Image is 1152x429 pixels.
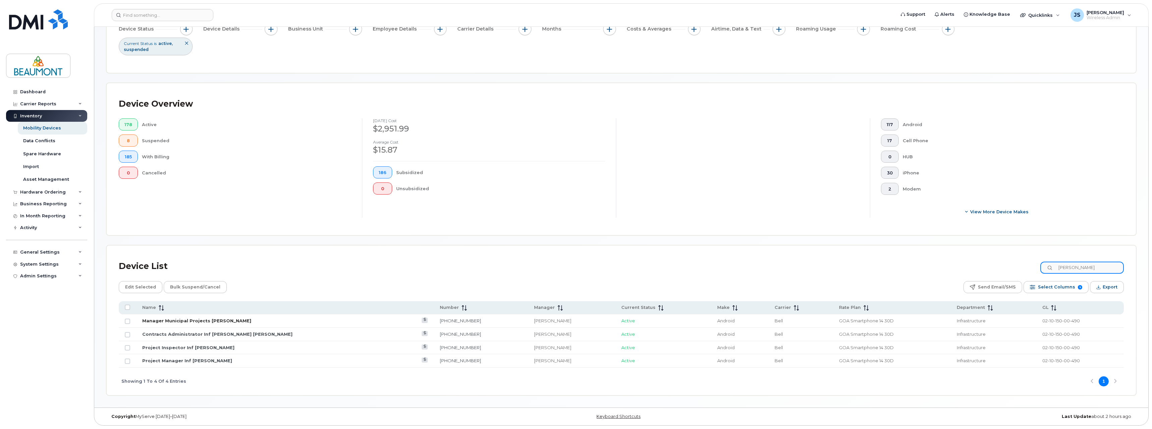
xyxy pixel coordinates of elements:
[717,358,735,363] span: Android
[534,344,609,351] div: [PERSON_NAME]
[373,144,605,156] div: $15.87
[164,281,227,293] button: Bulk Suspend/Cancel
[124,138,132,144] span: 8
[775,358,783,363] span: Bell
[1040,262,1124,274] input: Search Device List ...
[1074,11,1081,19] span: JS
[775,345,783,350] span: Bell
[121,376,186,386] span: Showing 1 To 4 Of 4 Entries
[125,282,156,292] span: Edit Selected
[1078,285,1082,289] span: 9
[1066,8,1136,22] div: Joey Springer
[621,305,656,311] span: Current Status
[940,11,954,18] span: Alerts
[621,358,635,363] span: Active
[621,331,635,337] span: Active
[621,318,635,323] span: Active
[119,25,156,33] span: Device Status
[379,186,386,192] span: 0
[887,170,893,176] span: 30
[119,118,138,130] button: 178
[142,358,232,363] a: Project Manager Inf [PERSON_NAME]
[124,170,132,176] span: 0
[906,11,925,18] span: Support
[887,186,893,192] span: 2
[711,25,764,33] span: Airtime, Data & Text
[112,9,213,21] input: Find something...
[881,183,899,195] button: 2
[970,209,1029,215] span: View More Device Makes
[839,331,894,337] span: GOA Smartphone 14 30D
[1024,281,1089,293] button: Select Columns 9
[903,183,1113,195] div: Modem
[717,305,730,311] span: Make
[963,281,1022,293] button: Send Email/SMS
[203,25,242,33] span: Device Details
[1042,331,1080,337] span: 02-10-150-00-490
[396,182,606,195] div: Unsubsidized
[596,414,640,419] a: Keyboard Shortcuts
[440,331,481,337] a: [PHONE_NUMBER]
[1087,10,1124,15] span: [PERSON_NAME]
[422,331,428,336] a: View Last Bill
[440,305,459,311] span: Number
[142,318,251,323] a: Manager Municipal Projects [PERSON_NAME]
[170,282,220,292] span: Bulk Suspend/Cancel
[881,25,918,33] span: Roaming Cost
[1028,12,1053,18] span: Quicklinks
[440,345,481,350] a: [PHONE_NUMBER]
[373,123,605,135] div: $2,951.99
[158,41,173,46] span: active
[396,166,606,178] div: Subsidized
[124,47,149,52] span: suspended
[717,331,735,337] span: Android
[881,151,899,163] button: 0
[379,170,386,175] span: 186
[1042,345,1080,350] span: 02-10-150-00-490
[542,25,563,33] span: Months
[373,166,392,178] button: 186
[775,305,791,311] span: Carrier
[978,282,1016,292] span: Send Email/SMS
[903,135,1113,147] div: Cell Phone
[717,318,735,323] span: Android
[1099,376,1109,386] button: Page 1
[775,331,783,337] span: Bell
[957,305,985,311] span: Department
[627,25,673,33] span: Costs & Averages
[717,345,735,350] span: Android
[373,118,605,123] h4: [DATE] cost
[930,8,959,21] a: Alerts
[373,140,605,144] h4: Average cost
[775,318,783,323] span: Bell
[887,154,893,160] span: 0
[1042,305,1048,311] span: GL
[896,8,930,21] a: Support
[373,182,392,195] button: 0
[959,8,1015,21] a: Knowledge Base
[440,358,481,363] a: [PHONE_NUMBER]
[422,344,428,350] a: View Last Bill
[1042,358,1080,363] span: 02-10-150-00-490
[288,25,325,33] span: Business Unit
[534,358,609,364] div: [PERSON_NAME]
[111,414,136,419] strong: Copyright
[154,41,157,46] span: is
[1087,15,1124,20] span: Wireless Admin
[887,138,893,144] span: 17
[903,167,1113,179] div: iPhone
[881,118,899,130] button: 117
[1103,282,1117,292] span: Export
[534,305,555,311] span: Manager
[124,122,132,127] span: 178
[422,318,428,323] a: View Last Bill
[839,318,894,323] span: GOA Smartphone 14 30D
[793,414,1136,419] div: about 2 hours ago
[440,318,481,323] a: [PHONE_NUMBER]
[142,151,352,163] div: With Billing
[142,331,293,337] a: Contracts Administrator Inf [PERSON_NAME] [PERSON_NAME]
[881,206,1113,218] button: View More Device Makes
[119,95,193,113] div: Device Overview
[839,305,861,311] span: Rate Plan
[142,135,352,147] div: Suspended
